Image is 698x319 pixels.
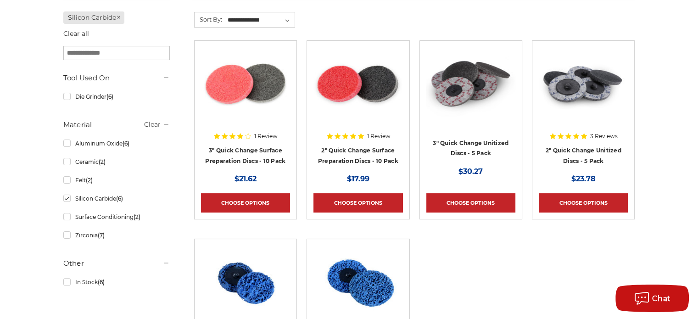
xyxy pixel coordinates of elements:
a: Silicon Carbide [63,190,170,207]
a: Aluminum Oxide [63,135,170,151]
a: Die Grinder [63,89,170,105]
h5: Material [63,119,170,130]
h5: Other [63,258,170,269]
img: 2 inch strip and clean blue quick change discs [201,246,290,319]
a: Silicon Carbide [63,11,125,24]
label: Sort By: [195,12,222,26]
button: Chat [615,285,689,312]
a: Clear [144,120,161,129]
span: $21.62 [235,174,257,183]
span: (6) [106,93,113,100]
img: 3" Quick Change Unitized Discs - 5 Pack [426,47,515,121]
span: (6) [97,279,104,285]
a: 2" Quick Change Unitized Discs - 5 Pack [539,47,628,165]
span: $30.27 [458,167,483,176]
a: Choose Options [539,193,628,213]
a: In Stock [63,274,170,290]
span: $17.99 [347,174,369,183]
select: Sort By: [226,13,295,27]
span: (2) [133,213,140,220]
a: Choose Options [313,193,402,213]
a: Surface Conditioning [63,209,170,225]
span: $23.78 [571,174,596,183]
span: (6) [122,140,129,147]
img: 3 inch blue strip it quick change discs by BHA [313,246,402,319]
a: 3 inch surface preparation discs [201,47,290,165]
a: Felt [63,172,170,188]
img: 2" Quick Change Unitized Discs - 5 Pack [539,47,628,121]
a: Zirconia [63,227,170,243]
img: 3 inch surface preparation discs [201,47,290,121]
span: (6) [116,195,123,202]
span: (7) [97,232,104,239]
a: 3" Quick Change Unitized Discs - 5 Pack [426,47,515,165]
span: (2) [85,177,92,184]
span: (2) [98,158,105,165]
a: Ceramic [63,154,170,170]
img: 2 inch surface preparation discs [313,47,402,121]
a: Choose Options [201,193,290,213]
a: Clear all [63,29,89,38]
a: 2 inch surface preparation discs [313,47,402,165]
a: Choose Options [426,193,515,213]
h5: Tool Used On [63,73,170,84]
span: Chat [652,294,671,303]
